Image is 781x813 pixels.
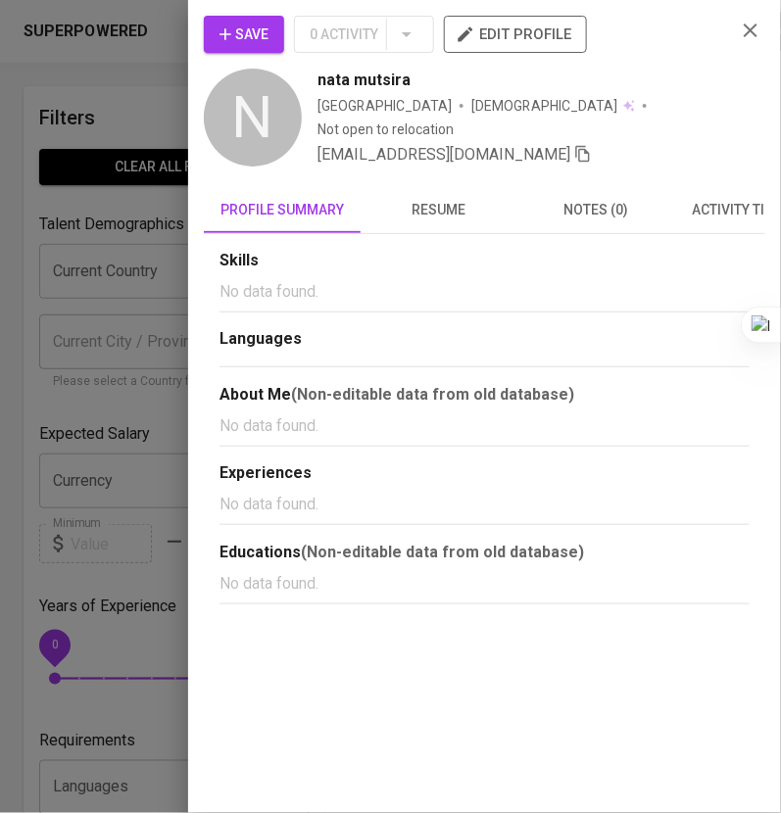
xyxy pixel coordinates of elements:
span: profile summary [216,198,349,222]
span: edit profile [460,22,571,47]
p: No data found. [220,572,750,596]
div: Experiences [220,462,750,485]
p: No data found. [220,414,750,438]
div: N [204,69,302,167]
span: Save [220,23,268,47]
div: Educations [220,541,750,564]
button: Save [204,16,284,53]
span: [EMAIL_ADDRESS][DOMAIN_NAME] [317,145,570,164]
span: notes (0) [529,198,662,222]
span: nata mutsira [317,69,411,92]
div: [GEOGRAPHIC_DATA] [317,96,452,116]
button: edit profile [444,16,587,53]
span: resume [372,198,506,222]
div: Languages [220,328,750,351]
b: (Non-editable data from old database) [291,385,574,404]
p: No data found. [220,280,750,304]
p: Not open to relocation [317,120,454,139]
b: (Non-editable data from old database) [301,543,584,561]
a: edit profile [444,25,587,41]
span: [DEMOGRAPHIC_DATA] [471,96,620,116]
p: No data found. [220,493,750,516]
div: Skills [220,250,750,272]
div: About Me [220,383,750,406]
